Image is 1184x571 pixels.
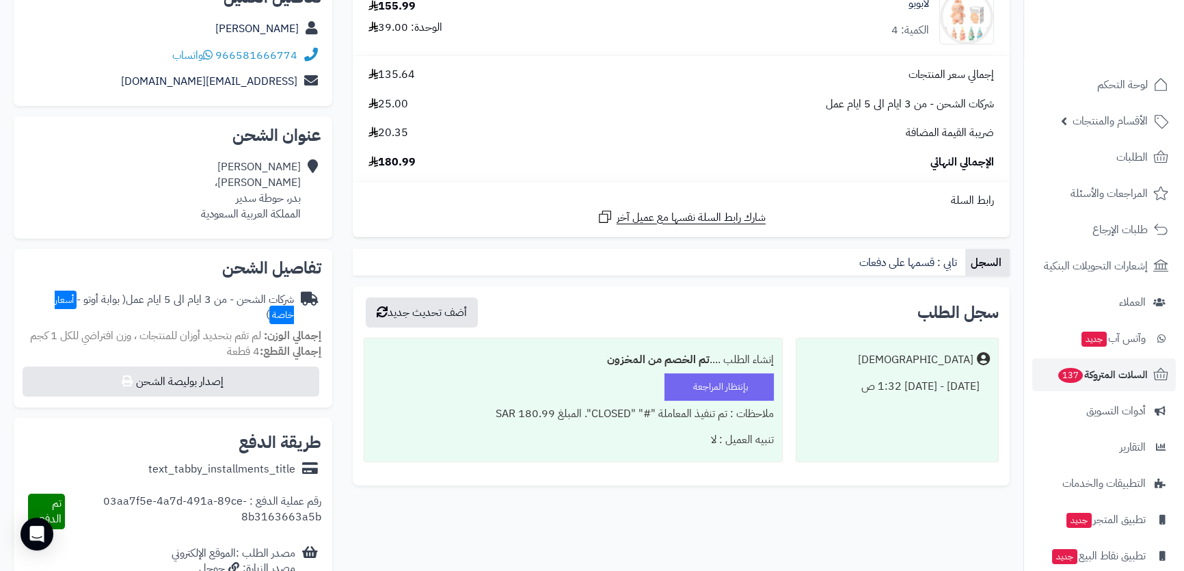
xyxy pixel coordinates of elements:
div: [DATE] - [DATE] 1:32 ص [805,373,990,400]
span: الإجمالي النهائي [930,155,994,170]
h2: عنوان الشحن [25,127,321,144]
span: إشعارات التحويلات البنكية [1044,256,1148,276]
a: التطبيقات والخدمات [1032,467,1176,500]
span: إجمالي سعر المنتجات [909,67,994,83]
span: جديد [1052,549,1077,564]
span: الطلبات [1116,148,1148,167]
a: التقارير [1032,431,1176,464]
span: جديد [1066,513,1092,528]
b: تم الخصم من المخزون [607,351,710,368]
a: [PERSON_NAME] [215,21,299,37]
span: أدوات التسويق [1086,401,1146,421]
button: أضف تحديث جديد [366,297,478,328]
a: [EMAIL_ADDRESS][DOMAIN_NAME] [121,73,297,90]
div: [DEMOGRAPHIC_DATA] [858,352,973,368]
span: التطبيقات والخدمات [1062,474,1146,493]
span: طلبات الإرجاع [1092,220,1148,239]
span: العملاء [1119,293,1146,312]
span: شركات الشحن - من 3 ايام الى 5 ايام عمل [826,96,994,112]
div: شركات الشحن - من 3 ايام الى 5 ايام عمل [25,292,294,323]
span: 20.35 [368,125,408,141]
a: وآتس آبجديد [1032,322,1176,355]
a: 966581666774 [215,47,297,64]
a: شارك رابط السلة نفسها مع عميل آخر [597,209,766,226]
h3: سجل الطلب [917,304,999,321]
div: الكمية: 4 [891,23,929,38]
small: 4 قطعة [227,343,321,360]
span: 180.99 [368,155,416,170]
a: السجل [965,249,1010,276]
div: رقم عملية الدفع : 03aa7f5e-4a7d-491a-89ce-8b3163663a5b [65,494,321,529]
a: الطلبات [1032,141,1176,174]
a: السلات المتروكة137 [1032,358,1176,391]
span: 137 [1058,368,1083,383]
span: جديد [1081,332,1107,347]
a: واتساب [172,47,213,64]
button: إصدار بوليصة الشحن [23,367,319,397]
a: تطبيق المتجرجديد [1032,503,1176,536]
h2: طريقة الدفع [239,434,321,451]
h2: تفاصيل الشحن [25,260,321,276]
a: العملاء [1032,286,1176,319]
span: وآتس آب [1080,329,1146,348]
img: logo-2.png [1091,34,1171,63]
span: أسعار خاصة [55,291,294,325]
strong: إجمالي القطع: [260,343,321,360]
div: رابط السلة [358,193,1004,209]
span: السلات المتروكة [1057,365,1148,384]
span: المراجعات والأسئلة [1071,184,1148,203]
span: تطبيق المتجر [1065,510,1146,529]
div: بإنتظار المراجعة [664,373,774,401]
span: الأقسام والمنتجات [1073,111,1148,131]
a: إشعارات التحويلات البنكية [1032,250,1176,282]
span: لوحة التحكم [1097,75,1148,94]
span: التقارير [1120,438,1146,457]
div: [PERSON_NAME] [PERSON_NAME]، بدر، حوطة سدير المملكة العربية السعودية [201,159,301,222]
span: ضريبة القيمة المضافة [906,125,994,141]
div: text_tabby_installments_title [148,462,295,477]
span: تم الدفع [39,495,62,527]
a: لوحة التحكم [1032,68,1176,101]
div: Open Intercom Messenger [21,518,53,550]
span: 135.64 [368,67,415,83]
div: إنشاء الطلب .... [373,347,774,373]
a: أدوات التسويق [1032,395,1176,427]
a: المراجعات والأسئلة [1032,177,1176,210]
div: الوحدة: 39.00 [368,20,442,36]
div: ملاحظات : تم تنفيذ المعاملة "#" "CLOSED". المبلغ 180.99 SAR [373,401,774,427]
a: طلبات الإرجاع [1032,213,1176,246]
a: تابي : قسمها على دفعات [854,249,965,276]
strong: إجمالي الوزن: [264,328,321,344]
span: 25.00 [368,96,408,112]
span: لم تقم بتحديد أوزان للمنتجات ، وزن افتراضي للكل 1 كجم [30,328,261,344]
span: شارك رابط السلة نفسها مع عميل آخر [617,210,766,226]
div: تنبيه العميل : لا [373,427,774,453]
span: ( بوابة أوتو - ) [55,291,294,323]
span: تطبيق نقاط البيع [1051,546,1146,566]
